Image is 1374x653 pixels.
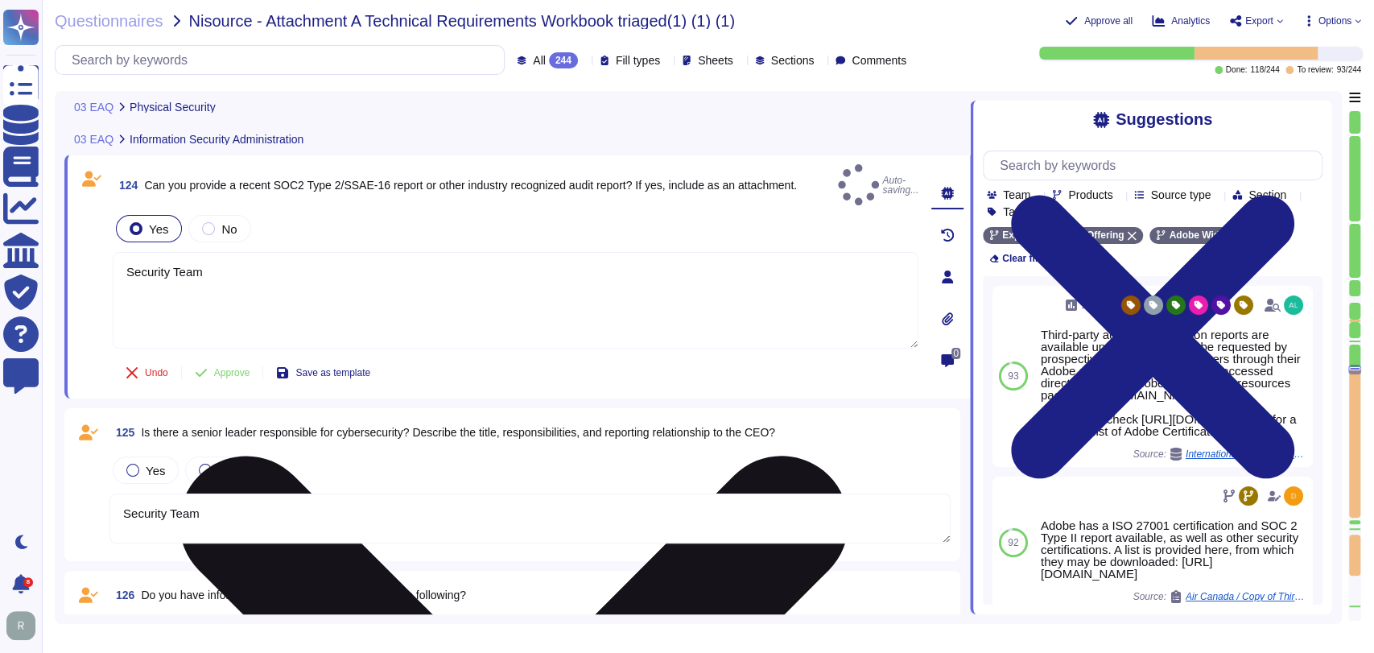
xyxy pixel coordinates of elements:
span: 03 EAQ [74,134,113,145]
span: 0 [951,348,960,359]
span: All [533,55,546,66]
span: Yes [149,222,168,236]
input: Search by keywords [992,151,1322,180]
button: Approve all [1065,14,1133,27]
span: 93 / 244 [1336,66,1361,74]
span: No [221,222,237,236]
span: 92 [1008,538,1018,548]
span: 124 [113,180,138,191]
span: Nisource - Attachment A Technical Requirements Workbook triaged(1) (1) (1) [189,13,735,29]
span: 93 [1008,371,1018,381]
span: 118 / 244 [1250,66,1279,74]
div: 244 [549,52,578,68]
span: Done: [1226,66,1248,74]
div: Adobe has a ISO 27001 certification and SOC 2 Type II report available, as well as other security... [1041,519,1306,580]
span: Approve all [1084,16,1133,26]
button: user [3,608,47,643]
img: user [1284,296,1303,315]
span: 125 [109,427,134,438]
span: Fill types [616,55,660,66]
textarea: Security Team [113,252,918,349]
span: Information Security Administration [130,134,303,145]
button: Analytics [1152,14,1210,27]
span: Comments [852,55,906,66]
span: Source: [1133,590,1306,603]
span: Options [1318,16,1351,26]
span: 03 EAQ [74,101,113,113]
span: 126 [109,589,134,601]
div: 8 [23,577,33,587]
span: Auto-saving... [838,164,918,205]
span: Sections [771,55,815,66]
span: Air Canada / Copy of Third Party Recovery Questionnaire Sent [DATE] (1) [1186,592,1306,601]
span: Can you provide a recent SOC2 Type 2/SSAE‐16 report or other industry recognized audit report? If... [144,179,797,192]
span: Sheets [698,55,733,66]
span: To review: [1297,66,1333,74]
span: Questionnaires [55,13,163,29]
textarea: Security Team [109,494,951,543]
img: user [1284,486,1303,506]
span: Export [1245,16,1273,26]
span: Physical Security [130,101,216,113]
span: Analytics [1171,16,1210,26]
input: Search by keywords [64,46,504,74]
img: user [6,611,35,640]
